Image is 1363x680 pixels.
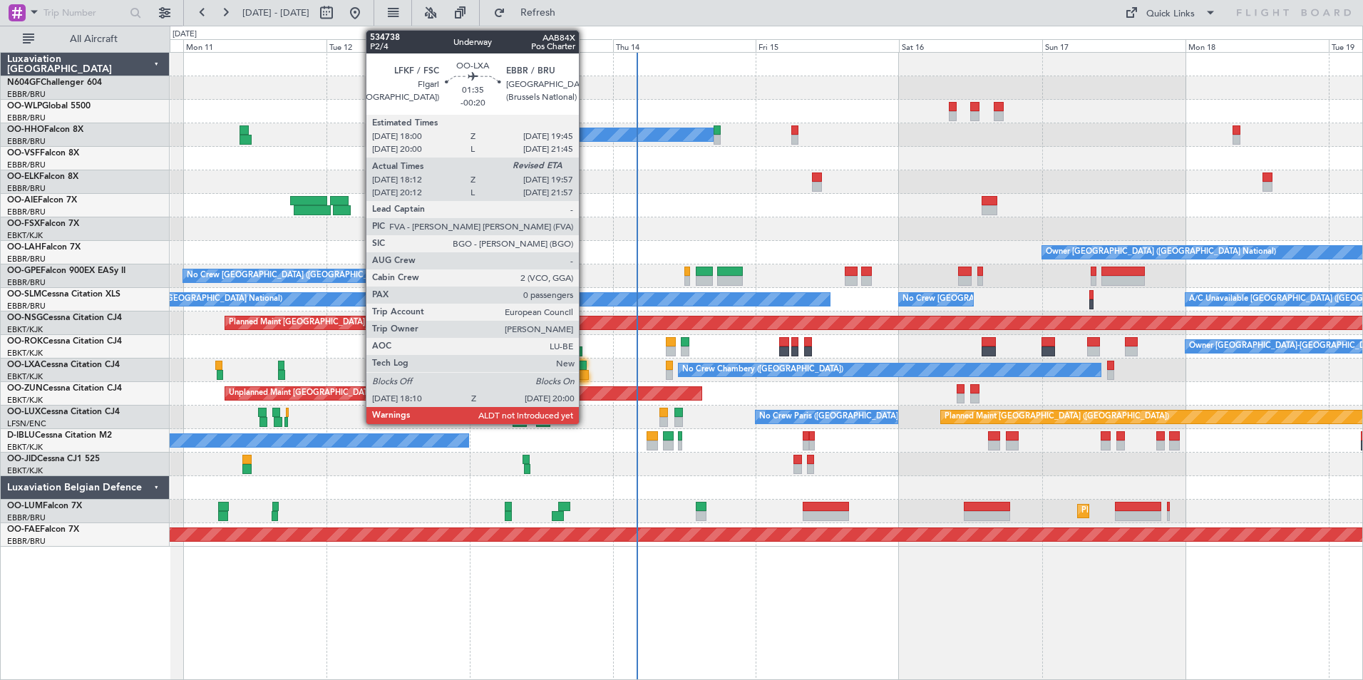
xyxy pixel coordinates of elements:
[7,89,46,100] a: EBBR/BRU
[759,406,900,428] div: No Crew Paris ([GEOGRAPHIC_DATA])
[7,314,43,322] span: OO-NSG
[7,371,43,382] a: EBKT/KJK
[7,243,41,252] span: OO-LAH
[7,502,82,510] a: OO-LUMFalcon 7X
[7,196,38,205] span: OO-AIE
[16,28,155,51] button: All Aircraft
[229,383,463,404] div: Unplanned Maint [GEOGRAPHIC_DATA] ([GEOGRAPHIC_DATA])
[371,124,496,145] div: A/C Unavailable Geneva (Cointrin)
[7,207,46,217] a: EBBR/BRU
[7,348,43,359] a: EBKT/KJK
[7,525,79,534] a: OO-FAEFalcon 7X
[7,172,78,181] a: OO-ELKFalcon 8X
[7,267,125,275] a: OO-GPEFalcon 900EX EASy II
[7,136,46,147] a: EBBR/BRU
[7,408,41,416] span: OO-LUX
[7,102,91,110] a: OO-WLPGlobal 5500
[7,431,35,440] span: D-IBLU
[37,34,150,44] span: All Aircraft
[7,149,79,158] a: OO-VSFFalcon 8X
[7,384,122,393] a: OO-ZUNCessna Citation CJ4
[7,301,46,311] a: EBBR/BRU
[7,431,112,440] a: D-IBLUCessna Citation M2
[7,525,40,534] span: OO-FAE
[7,361,41,369] span: OO-LXA
[7,536,46,547] a: EBBR/BRU
[326,39,470,52] div: Tue 12
[7,102,42,110] span: OO-WLP
[945,406,1169,428] div: Planned Maint [GEOGRAPHIC_DATA] ([GEOGRAPHIC_DATA])
[1185,39,1329,52] div: Mon 18
[7,113,46,123] a: EBBR/BRU
[899,39,1042,52] div: Sat 16
[7,455,100,463] a: OO-JIDCessna CJ1 525
[7,230,43,241] a: EBKT/KJK
[7,384,43,393] span: OO-ZUN
[7,408,120,416] a: OO-LUXCessna Citation CJ4
[242,6,309,19] span: [DATE] - [DATE]
[7,502,43,510] span: OO-LUM
[173,29,197,41] div: [DATE]
[183,39,326,52] div: Mon 11
[613,39,756,52] div: Thu 14
[7,196,77,205] a: OO-AIEFalcon 7X
[902,289,1141,310] div: No Crew [GEOGRAPHIC_DATA] ([GEOGRAPHIC_DATA] National)
[7,254,46,264] a: EBBR/BRU
[7,418,46,429] a: LFSN/ENC
[7,78,41,87] span: N604GF
[1042,39,1185,52] div: Sun 17
[7,125,83,134] a: OO-HHOFalcon 8X
[7,78,102,87] a: N604GFChallenger 604
[1046,242,1276,263] div: Owner [GEOGRAPHIC_DATA] ([GEOGRAPHIC_DATA] National)
[7,243,81,252] a: OO-LAHFalcon 7X
[756,39,899,52] div: Fri 15
[1081,500,1339,522] div: Planned Maint [GEOGRAPHIC_DATA] ([GEOGRAPHIC_DATA] National)
[7,277,46,288] a: EBBR/BRU
[682,359,843,381] div: No Crew Chambery ([GEOGRAPHIC_DATA])
[7,172,39,181] span: OO-ELK
[7,361,120,369] a: OO-LXACessna Citation CJ4
[7,183,46,194] a: EBBR/BRU
[7,442,43,453] a: EBKT/KJK
[487,1,572,24] button: Refresh
[7,290,120,299] a: OO-SLMCessna Citation XLS
[470,39,613,52] div: Wed 13
[7,220,40,228] span: OO-FSX
[7,455,37,463] span: OO-JID
[229,312,453,334] div: Planned Maint [GEOGRAPHIC_DATA] ([GEOGRAPHIC_DATA])
[187,265,426,287] div: No Crew [GEOGRAPHIC_DATA] ([GEOGRAPHIC_DATA] National)
[7,267,41,275] span: OO-GPE
[7,220,79,228] a: OO-FSXFalcon 7X
[7,314,122,322] a: OO-NSGCessna Citation CJ4
[508,8,568,18] span: Refresh
[7,290,41,299] span: OO-SLM
[7,337,122,346] a: OO-ROKCessna Citation CJ4
[7,149,40,158] span: OO-VSF
[1146,7,1195,21] div: Quick Links
[7,512,46,523] a: EBBR/BRU
[7,324,43,335] a: EBKT/KJK
[7,337,43,346] span: OO-ROK
[7,125,44,134] span: OO-HHO
[7,395,43,406] a: EBKT/KJK
[7,160,46,170] a: EBBR/BRU
[431,336,662,357] div: Unplanned Maint [GEOGRAPHIC_DATA]-[GEOGRAPHIC_DATA]
[43,2,125,24] input: Trip Number
[1118,1,1223,24] button: Quick Links
[7,465,43,476] a: EBKT/KJK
